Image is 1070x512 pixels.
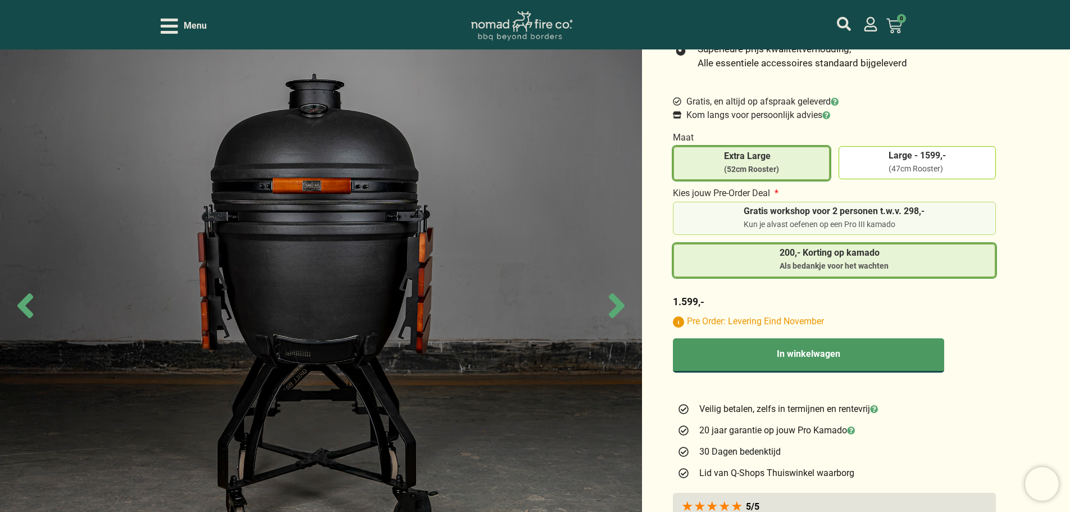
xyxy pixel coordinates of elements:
[677,402,991,416] a: Veilig betalen, zelfs in termijnen en rentevrij
[677,424,991,437] a: 20 jaar garantie op jouw Pro Kamado
[1025,467,1059,501] iframe: Brevo live chat
[684,108,830,122] span: Kom langs voor persoonlijk advies
[184,19,207,33] span: Menu
[673,95,839,108] a: Gratis, en altijd op afspraak geleverd
[677,445,991,459] a: 30 Dagen bedenktijd
[724,152,779,161] span: Extra Large
[597,286,636,325] span: Next slide
[744,219,925,230] div: Kun je alvast oefenen op een Pro III kamado
[673,189,770,198] span: Kies jouw Pre-Order Deal
[696,466,854,480] span: Lid van Q-Shops Thuiswinkel waarborg
[161,16,207,36] div: Open/Close Menu
[6,286,45,325] span: Previous slide
[673,108,830,122] a: Kom langs voor persoonlijk advies
[673,316,996,328] p: Pre Order: Levering Eind November
[677,466,991,480] a: Lid van Q-Shops Thuiswinkel waarborg
[873,11,916,40] a: 0
[724,164,779,175] div: (52cm Rooster)
[696,402,878,416] span: Veilig betalen, zelfs in termijnen en rentevrij
[780,261,889,272] div: Als bedankje voor het wachten
[471,11,572,41] img: Nomad Logo
[897,14,906,23] span: 0
[744,207,925,216] span: Gratis workshop voor 2 personen t.w.v. 298,-
[684,95,839,108] span: Gratis, en altijd op afspraak geleverd
[837,17,851,31] a: mijn account
[695,42,907,71] span: Superieure prijs kwaliteitverhouding, Alle essentiele accessoires standaard bijgeleverd
[673,338,944,373] button: In winkelwagen
[696,445,781,459] span: 30 Dagen bedenktijd
[889,151,946,160] span: Large - 1599,-
[863,17,878,31] a: mijn account
[696,424,855,437] span: 20 jaar garantie op jouw Pro Kamado
[780,248,889,257] span: 200,- Korting op kamado
[889,164,946,175] div: (47cm Rooster)
[673,133,694,142] span: Maat
[746,501,759,512] div: 5/5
